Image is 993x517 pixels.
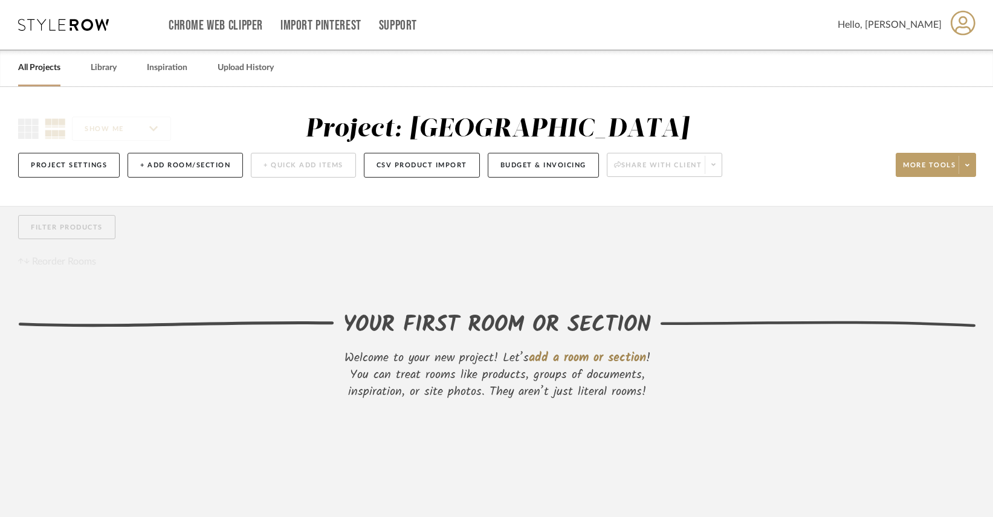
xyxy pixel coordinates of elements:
[91,60,117,76] a: Library
[614,161,702,179] span: Share with client
[903,161,956,179] span: More tools
[18,60,60,76] a: All Projects
[251,153,356,178] button: + Quick Add Items
[334,350,661,400] div: Welcome to your new project! Let’s ! You can treat rooms like products, groups of documents, insp...
[147,60,187,76] a: Inspiration
[18,153,120,178] button: Project Settings
[32,254,96,269] span: Reorder Rooms
[128,153,243,178] button: + Add Room/Section
[18,321,334,327] img: lefthand-divider.svg
[218,60,274,76] a: Upload History
[18,215,115,240] button: Filter Products
[896,153,976,177] button: More tools
[529,348,646,368] span: add a room or section
[364,153,480,178] button: CSV Product Import
[305,117,689,142] div: Project: [GEOGRAPHIC_DATA]
[280,21,361,31] a: Import Pinterest
[169,21,263,31] a: Chrome Web Clipper
[660,321,976,327] img: righthand-divider.svg
[18,254,96,269] button: Reorder Rooms
[488,153,599,178] button: Budget & Invoicing
[838,18,942,32] span: Hello, [PERSON_NAME]
[343,309,651,342] div: YOUR FIRST ROOM OR SECTION
[607,153,723,177] button: Share with client
[379,21,417,31] a: Support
